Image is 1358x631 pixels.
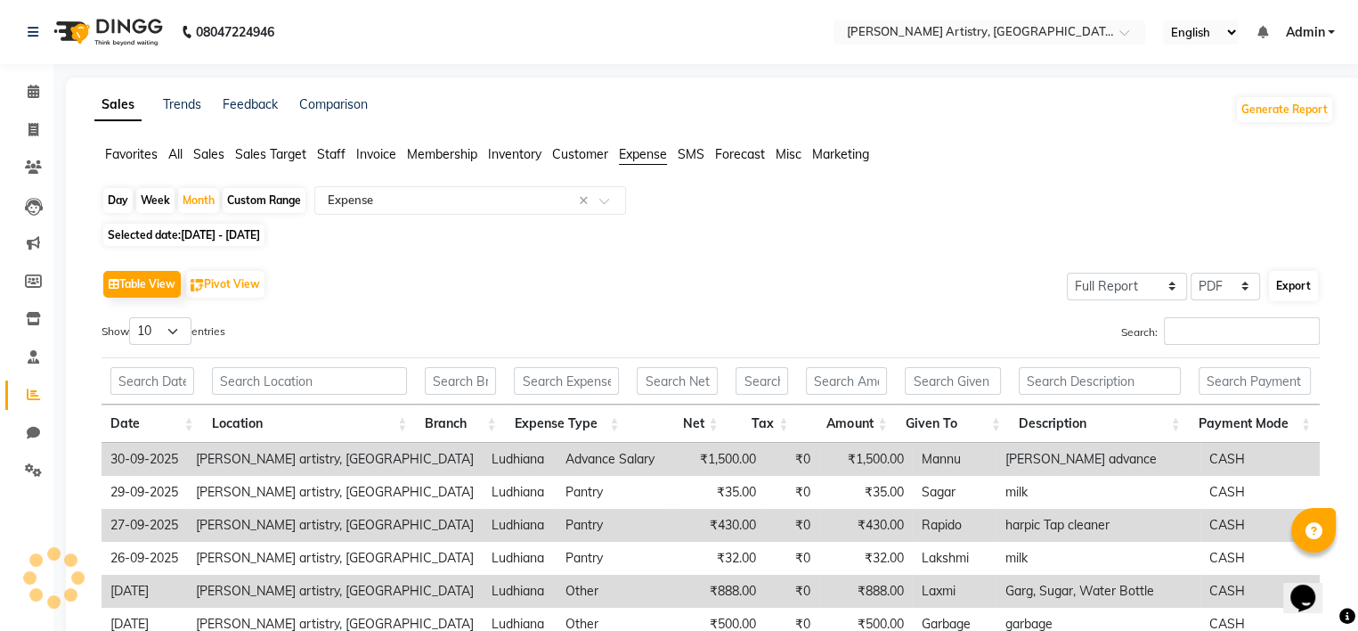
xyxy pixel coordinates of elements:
[637,367,718,395] input: Search Net
[1237,97,1332,122] button: Generate Report
[715,146,765,162] span: Forecast
[996,476,1200,509] td: milk
[196,7,274,57] b: 08047224946
[765,443,819,476] td: ₹0
[819,575,913,608] td: ₹888.00
[552,146,608,162] span: Customer
[505,405,628,443] th: Expense Type: activate to sort column ascending
[727,405,797,443] th: Tax: activate to sort column ascending
[356,146,396,162] span: Invoice
[1200,443,1322,476] td: CASH
[102,476,187,509] td: 29-09-2025
[1269,271,1318,301] button: Export
[913,509,996,542] td: Rapido
[765,542,819,575] td: ₹0
[483,542,557,575] td: Ludhiana
[1200,542,1322,575] td: CASH
[187,575,483,608] td: [PERSON_NAME] artistry, [GEOGRAPHIC_DATA]
[223,96,278,112] a: Feedback
[1190,405,1320,443] th: Payment Mode: activate to sort column ascending
[193,146,224,162] span: Sales
[488,146,541,162] span: Inventory
[1010,405,1190,443] th: Description: activate to sort column ascending
[671,542,765,575] td: ₹32.00
[102,443,187,476] td: 30-09-2025
[105,146,158,162] span: Favorites
[299,96,368,112] a: Comparison
[671,443,765,476] td: ₹1,500.00
[102,509,187,542] td: 27-09-2025
[678,146,704,162] span: SMS
[557,443,671,476] td: Advance Salary
[557,542,671,575] td: Pantry
[619,146,667,162] span: Expense
[212,367,408,395] input: Search Location
[103,188,133,213] div: Day
[186,271,264,298] button: Pivot View
[223,188,305,213] div: Custom Range
[102,405,203,443] th: Date: activate to sort column ascending
[1019,367,1181,395] input: Search Description
[1200,575,1322,608] td: CASH
[191,279,204,292] img: pivot.png
[110,367,194,395] input: Search Date
[187,476,483,509] td: [PERSON_NAME] artistry, [GEOGRAPHIC_DATA]
[913,542,996,575] td: Lakshmi
[163,96,201,112] a: Trends
[45,7,167,57] img: logo
[187,542,483,575] td: [PERSON_NAME] artistry, [GEOGRAPHIC_DATA]
[1164,317,1320,345] input: Search:
[425,367,496,395] input: Search Branch
[776,146,801,162] span: Misc
[812,146,869,162] span: Marketing
[579,192,594,210] span: Clear all
[819,476,913,509] td: ₹35.00
[765,509,819,542] td: ₹0
[819,443,913,476] td: ₹1,500.00
[905,367,1001,395] input: Search Given To
[996,509,1200,542] td: harpic Tap cleaner
[136,188,175,213] div: Week
[913,443,996,476] td: Mannu
[102,317,225,345] label: Show entries
[483,509,557,542] td: Ludhiana
[765,476,819,509] td: ₹0
[317,146,346,162] span: Staff
[514,367,619,395] input: Search Expense Type
[187,509,483,542] td: [PERSON_NAME] artistry, [GEOGRAPHIC_DATA]
[806,367,887,395] input: Search Amount
[181,228,260,242] span: [DATE] - [DATE]
[178,188,219,213] div: Month
[557,575,671,608] td: Other
[129,317,191,345] select: Showentries
[819,509,913,542] td: ₹430.00
[671,476,765,509] td: ₹35.00
[235,146,306,162] span: Sales Target
[187,443,483,476] td: [PERSON_NAME] artistry, [GEOGRAPHIC_DATA]
[1200,509,1322,542] td: CASH
[1285,23,1324,42] span: Admin
[1283,560,1340,613] iframe: chat widget
[628,405,727,443] th: Net: activate to sort column ascending
[483,443,557,476] td: Ludhiana
[671,575,765,608] td: ₹888.00
[736,367,788,395] input: Search Tax
[407,146,477,162] span: Membership
[483,575,557,608] td: Ludhiana
[797,405,896,443] th: Amount: activate to sort column ascending
[557,476,671,509] td: Pantry
[996,542,1200,575] td: milk
[168,146,183,162] span: All
[94,89,142,121] a: Sales
[1121,317,1320,345] label: Search:
[996,575,1200,608] td: Garg, Sugar, Water Bottle
[671,509,765,542] td: ₹430.00
[996,443,1200,476] td: [PERSON_NAME] advance
[416,405,505,443] th: Branch: activate to sort column ascending
[896,405,1010,443] th: Given To: activate to sort column ascending
[819,542,913,575] td: ₹32.00
[203,405,417,443] th: Location: activate to sort column ascending
[483,476,557,509] td: Ludhiana
[765,575,819,608] td: ₹0
[103,271,181,298] button: Table View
